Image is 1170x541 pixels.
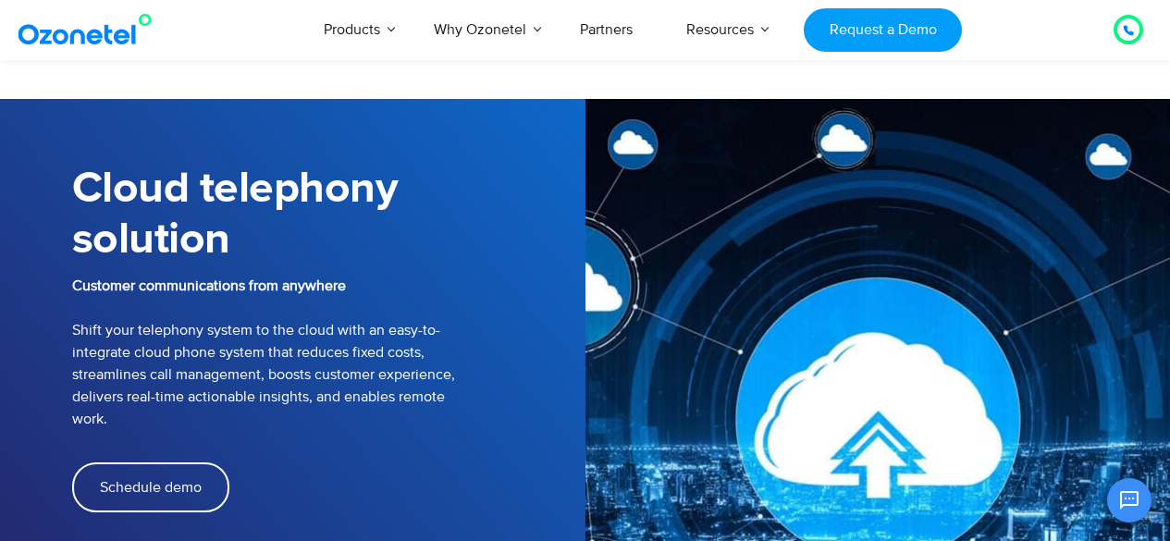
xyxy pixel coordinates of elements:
h1: Cloud telephony solution [72,164,585,265]
b: Customer communications from anywhere [72,277,346,295]
a: Request a Demo [804,8,962,52]
span: Schedule demo [100,480,202,495]
p: Shift your telephony system to the cloud with an easy-to-integrate cloud phone system that reduce... [72,275,585,430]
a: Schedule demo [72,462,229,512]
button: Open chat [1107,478,1152,523]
